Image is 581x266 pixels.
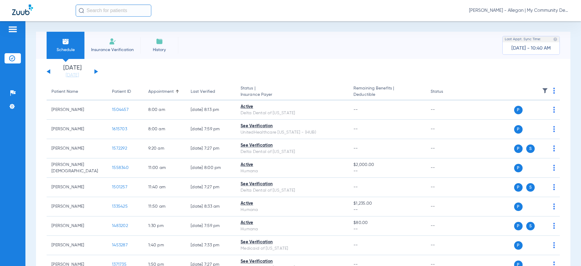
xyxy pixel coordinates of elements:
[426,216,467,236] td: --
[62,38,69,45] img: Schedule
[143,120,186,139] td: 8:00 AM
[514,183,523,192] span: P
[514,203,523,211] span: P
[143,158,186,178] td: 11:00 AM
[156,38,163,45] img: History
[426,158,467,178] td: --
[89,47,136,53] span: Insurance Verification
[426,236,467,255] td: --
[353,162,421,168] span: $2,000.00
[505,36,541,42] span: Last Appt. Sync Time:
[47,139,107,158] td: [PERSON_NAME]
[51,47,80,53] span: Schedule
[186,197,236,216] td: [DATE] 8:33 AM
[514,106,523,114] span: P
[112,166,129,170] span: 1558340
[469,8,569,14] span: [PERSON_NAME] - Allegan | My Community Dental Centers
[353,146,358,151] span: --
[186,236,236,255] td: [DATE] 7:33 PM
[112,185,127,189] span: 1501257
[54,65,90,78] li: [DATE]
[353,220,421,226] span: $80.00
[241,92,344,98] span: Insurance Payer
[241,162,344,168] div: Active
[54,72,90,78] a: [DATE]
[241,245,344,252] div: Medicaid of [US_STATE]
[143,216,186,236] td: 1:30 PM
[241,129,344,136] div: UnitedHealthcare [US_STATE] - (HUB)
[112,146,127,151] span: 1572292
[112,243,128,247] span: 1453287
[112,224,128,228] span: 1483202
[241,181,344,187] div: See Verification
[191,89,215,95] div: Last Verified
[47,120,107,139] td: [PERSON_NAME]
[112,108,129,112] span: 1504457
[241,149,344,155] div: Delta Dental of [US_STATE]
[76,5,151,17] input: Search for patients
[426,178,467,197] td: --
[353,127,358,131] span: --
[51,89,78,95] div: Patient Name
[553,107,555,113] img: group-dot-blue.svg
[112,89,139,95] div: Patient ID
[553,88,555,94] img: group-dot-blue.svg
[353,108,358,112] span: --
[112,204,128,209] span: 1335425
[241,258,344,265] div: See Verification
[241,200,344,207] div: Active
[514,125,523,134] span: P
[514,241,523,250] span: P
[526,222,535,230] span: S
[514,222,523,230] span: P
[148,89,174,95] div: Appointment
[47,178,107,197] td: [PERSON_NAME]
[526,144,535,153] span: S
[241,110,344,116] div: Delta Dental of [US_STATE]
[241,142,344,149] div: See Verification
[8,26,18,33] img: hamburger-icon
[526,183,535,192] span: S
[241,239,344,245] div: See Verification
[51,89,102,95] div: Patient Name
[112,89,131,95] div: Patient ID
[553,203,555,209] img: group-dot-blue.svg
[353,168,421,174] span: --
[241,207,344,213] div: Humana
[553,145,555,151] img: group-dot-blue.svg
[191,89,231,95] div: Last Verified
[145,47,174,53] span: History
[542,88,548,94] img: filter.svg
[353,185,358,189] span: --
[426,197,467,216] td: --
[353,243,358,247] span: --
[143,178,186,197] td: 11:40 AM
[236,83,349,100] th: Status |
[186,158,236,178] td: [DATE] 8:00 PM
[553,37,557,41] img: last sync help info
[109,38,116,45] img: Manual Insurance Verification
[241,168,344,174] div: Humana
[79,8,84,13] img: Search Icon
[353,226,421,232] span: --
[426,83,467,100] th: Status
[353,92,421,98] span: Deductible
[553,242,555,248] img: group-dot-blue.svg
[241,104,344,110] div: Active
[553,184,555,190] img: group-dot-blue.svg
[47,236,107,255] td: [PERSON_NAME]
[186,178,236,197] td: [DATE] 7:27 PM
[47,158,107,178] td: [PERSON_NAME][DEMOGRAPHIC_DATA]
[553,126,555,132] img: group-dot-blue.svg
[241,226,344,232] div: Humana
[349,83,425,100] th: Remaining Benefits |
[143,139,186,158] td: 9:20 AM
[426,139,467,158] td: --
[241,220,344,226] div: Active
[47,197,107,216] td: [PERSON_NAME]
[143,197,186,216] td: 11:50 AM
[511,45,551,51] span: [DATE] - 10:40 AM
[514,164,523,172] span: P
[241,123,344,129] div: See Verification
[112,127,127,131] span: 1615703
